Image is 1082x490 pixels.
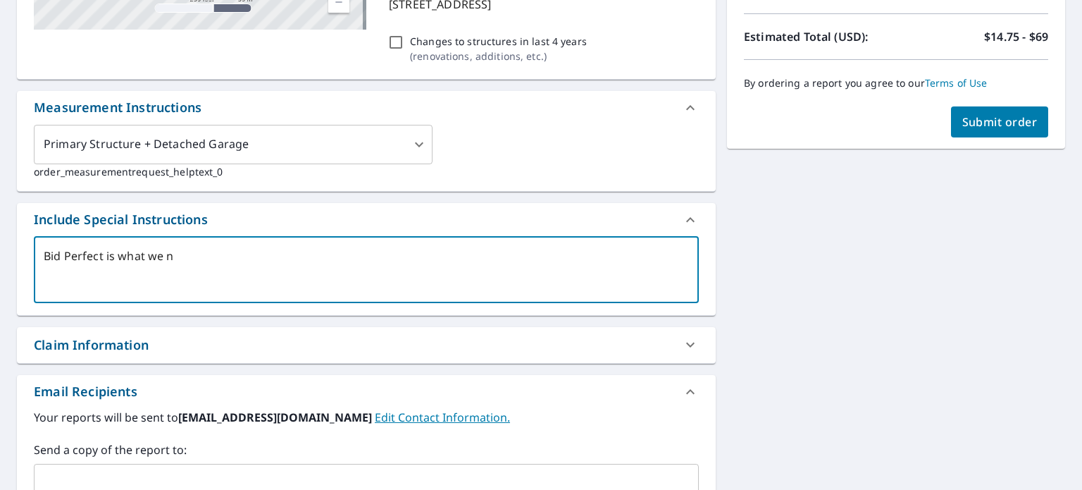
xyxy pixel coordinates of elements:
div: Email Recipients [34,382,137,401]
div: Claim Information [17,327,716,363]
p: ( renovations, additions, etc. ) [410,49,587,63]
div: Measurement Instructions [34,98,201,117]
div: Email Recipients [17,375,716,409]
a: EditContactInfo [375,410,510,425]
div: Primary Structure + Detached Garage [34,125,433,164]
p: Estimated Total (USD): [744,28,896,45]
label: Your reports will be sent to [34,409,699,426]
textarea: Bid Perfect is what we [44,250,689,290]
div: Include Special Instructions [17,203,716,237]
label: Send a copy of the report to: [34,441,699,458]
a: Terms of Use [925,76,988,90]
p: order_measurementrequest_helptext_0 [34,164,699,179]
span: Submit order [962,114,1038,130]
button: Submit order [951,106,1049,137]
div: Claim Information [34,336,149,355]
div: Include Special Instructions [34,210,208,229]
p: Changes to structures in last 4 years [410,34,587,49]
p: $14.75 - $69 [984,28,1048,45]
p: By ordering a report you agree to our [744,77,1048,90]
b: [EMAIL_ADDRESS][DOMAIN_NAME] [178,410,375,425]
div: Measurement Instructions [17,91,716,125]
